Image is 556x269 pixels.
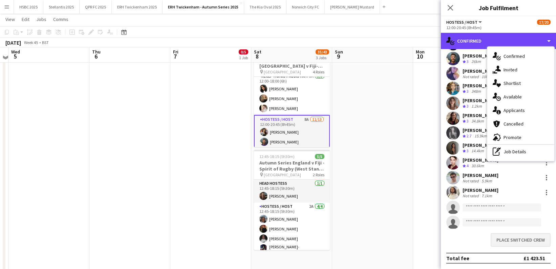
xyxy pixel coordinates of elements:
[470,104,483,109] div: 1.2km
[470,148,485,154] div: 14.4km
[172,52,178,60] span: 7
[467,133,472,138] span: 2.7
[80,0,112,14] button: QPR FC 2025
[239,55,248,60] div: 1 Job
[480,74,492,79] div: 10km
[470,118,485,124] div: 34.8km
[463,172,498,178] div: [PERSON_NAME]
[10,52,20,60] span: 5
[11,49,20,55] span: Wed
[5,39,21,46] div: [DATE]
[463,53,498,59] div: [PERSON_NAME]
[315,154,324,159] span: 5/5
[254,160,330,172] h3: Autumn Series England v Fiji - Spirit of Rugby (West Stand) - [DATE]
[254,72,330,115] app-card-role: Receptionist Assistant3A3/312:00-18:00 (6h)[PERSON_NAME][PERSON_NAME][PERSON_NAME]
[313,172,324,177] span: 2 Roles
[244,0,286,14] button: The Kia Oval 2025
[504,53,525,59] span: Confirmed
[22,40,39,45] span: Week 45
[470,89,482,94] div: 348m
[467,59,469,64] span: 3
[463,157,498,163] div: [PERSON_NAME]
[504,107,525,113] span: Applicants
[36,16,46,22] span: Jobs
[316,49,329,54] span: 35/43
[446,20,477,25] span: Hostess / Host
[463,142,498,148] div: [PERSON_NAME]
[463,178,480,183] div: Not rated
[325,0,380,14] button: [PERSON_NAME] Mustard
[470,59,482,65] div: 26km
[480,178,493,183] div: 5.9km
[42,40,49,45] div: BST
[254,203,330,257] app-card-role: Hostess / Host2A4/412:45-18:15 (5h30m)[PERSON_NAME][PERSON_NAME][PERSON_NAME][PERSON_NAME]-[PERSO...
[446,255,469,262] div: Total fee
[286,0,325,14] button: Norwich City FC
[491,233,551,247] button: Place switched crew
[316,55,329,60] div: 3 Jobs
[14,0,43,14] button: HSBC 2025
[467,163,469,168] span: 4
[467,118,469,124] span: 3
[470,163,485,169] div: 30.6km
[254,150,330,250] app-job-card: 12:45-18:15 (5h30m)5/5Autumn Series England v Fiji - Spirit of Rugby (West Stand) - [DATE] [GEOGR...
[5,16,15,22] span: View
[463,97,498,104] div: [PERSON_NAME]
[504,67,517,73] span: Invited
[504,80,521,86] span: Shortlist
[112,0,163,14] button: ERH Twickenham 2025
[239,49,248,54] span: 0/5
[50,15,71,24] a: Comms
[504,134,521,140] span: Promote
[467,148,469,153] span: 3
[254,47,330,147] app-job-card: 11:30-21:15 (9h45m)17/20Autumn Series [GEOGRAPHIC_DATA] v Fiji- Gate 1 (East Stand) - [DATE] [GEO...
[335,49,343,55] span: Sun
[463,187,498,193] div: [PERSON_NAME]
[467,44,469,49] span: 3
[446,25,551,30] div: 12:00-20:45 (8h45m)
[523,255,545,262] div: £1 423.51
[254,57,330,69] h3: Autumn Series [GEOGRAPHIC_DATA] v Fiji- Gate 1 (East Stand) - [DATE]
[334,52,343,60] span: 9
[259,154,295,159] span: 12:45-18:15 (5h30m)
[467,89,469,94] span: 3
[415,52,425,60] span: 10
[313,69,324,74] span: 4 Roles
[480,193,493,198] div: 7.1km
[34,15,49,24] a: Jobs
[22,16,29,22] span: Edit
[446,20,483,25] button: Hostess / Host
[463,193,480,198] div: Not rated
[253,52,261,60] span: 8
[441,3,556,12] h3: Job Fulfilment
[467,104,469,109] span: 3
[463,68,498,74] div: [PERSON_NAME]
[441,33,556,49] div: Confirmed
[264,172,301,177] span: [GEOGRAPHIC_DATA]
[463,83,498,89] div: [PERSON_NAME]
[92,49,101,55] span: Thu
[53,16,68,22] span: Comms
[463,112,498,118] div: [PERSON_NAME]
[463,74,480,79] div: Not rated
[254,180,330,203] app-card-role: Head Hostess1/112:45-18:15 (5h30m)[PERSON_NAME]
[3,15,18,24] a: View
[173,49,178,55] span: Fri
[487,145,554,158] div: Job Details
[537,20,551,25] span: 17/20
[254,49,261,55] span: Sat
[504,94,522,100] span: Available
[163,0,244,14] button: ERH Twickenham - Autumn Series 2025
[463,127,498,133] div: [PERSON_NAME]
[264,69,301,74] span: [GEOGRAPHIC_DATA]
[43,0,80,14] button: Stellantis 2025
[91,52,101,60] span: 6
[19,15,32,24] a: Edit
[254,115,330,257] app-card-role: Hostess / Host8A11/1312:00-20:45 (8h45m)[PERSON_NAME][PERSON_NAME]
[504,121,523,127] span: Cancelled
[473,133,488,139] div: 15.9km
[416,49,425,55] span: Mon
